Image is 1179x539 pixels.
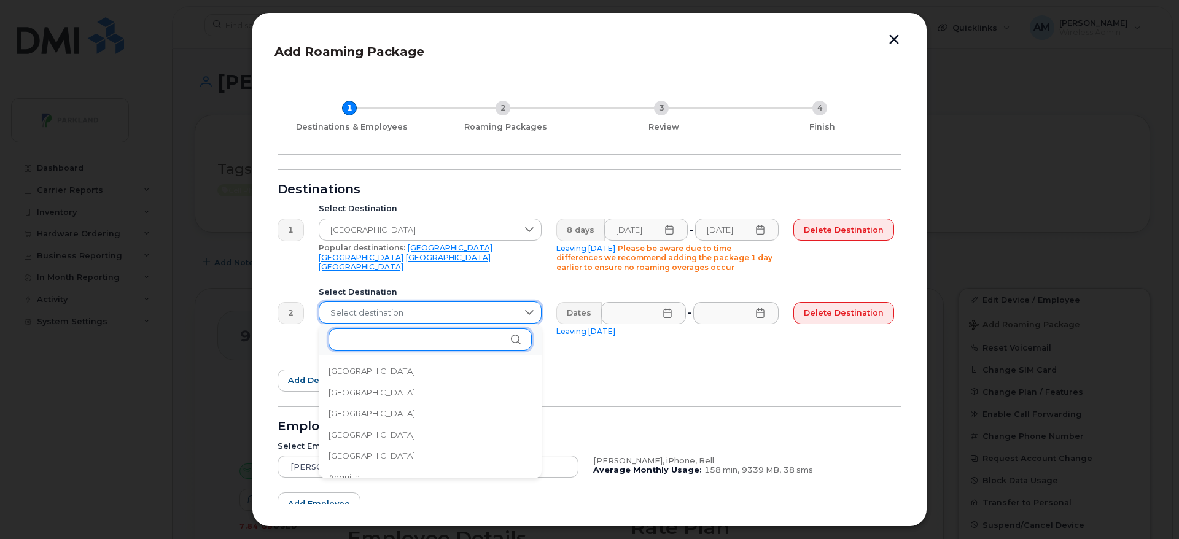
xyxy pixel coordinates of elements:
[278,422,901,432] div: Employees
[556,244,615,253] a: Leaving [DATE]
[496,101,510,115] div: 2
[319,403,542,424] li: Algeria
[601,302,687,324] input: Please fill out this field
[319,243,405,252] span: Popular destinations:
[812,101,827,115] div: 4
[319,467,542,488] li: Anguilla
[593,456,894,466] div: [PERSON_NAME], iPhone, Bell
[685,302,694,324] div: -
[288,498,350,510] span: Add employee
[288,374,357,386] span: Add destination
[556,327,615,336] a: Leaving [DATE]
[793,219,894,241] button: Delete destination
[329,408,415,419] span: [GEOGRAPHIC_DATA]
[748,122,897,132] div: Finish
[329,387,415,398] span: [GEOGRAPHIC_DATA]
[604,219,688,241] input: Please fill out this field
[278,492,360,514] button: Add employee
[654,101,669,115] div: 3
[278,185,901,195] div: Destinations
[278,456,578,478] input: Search device
[693,302,779,324] input: Please fill out this field
[319,445,542,467] li: Angola
[319,204,542,214] div: Select Destination
[319,360,542,382] li: Afghanistan
[319,424,542,446] li: Andorra
[408,243,492,252] a: [GEOGRAPHIC_DATA]
[687,219,696,241] div: -
[784,465,813,475] span: 38 sms
[695,219,779,241] input: Please fill out this field
[319,302,518,324] span: Select destination
[406,253,491,262] a: [GEOGRAPHIC_DATA]
[589,122,738,132] div: Review
[319,326,405,335] span: Popular destinations:
[804,307,884,319] span: Delete destination
[329,365,415,377] span: [GEOGRAPHIC_DATA]
[431,122,580,132] div: Roaming Packages
[278,370,367,392] button: Add destination
[319,382,542,403] li: Albania
[742,465,781,475] span: 9339 MB,
[804,224,884,236] span: Delete destination
[556,244,772,272] span: Please be aware due to time differences we recommend adding the package 1 day earlier to ensure n...
[704,465,739,475] span: 158 min,
[319,219,518,241] span: Ireland
[329,471,360,483] span: Anguilla
[319,253,403,262] a: [GEOGRAPHIC_DATA]
[329,450,415,462] span: [GEOGRAPHIC_DATA]
[319,287,542,297] div: Select Destination
[593,465,702,475] b: Average Monthly Usage:
[793,302,894,324] button: Delete destination
[329,429,415,441] span: [GEOGRAPHIC_DATA]
[278,441,578,451] div: Select Employee
[319,262,403,271] a: [GEOGRAPHIC_DATA]
[274,44,424,59] span: Add Roaming Package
